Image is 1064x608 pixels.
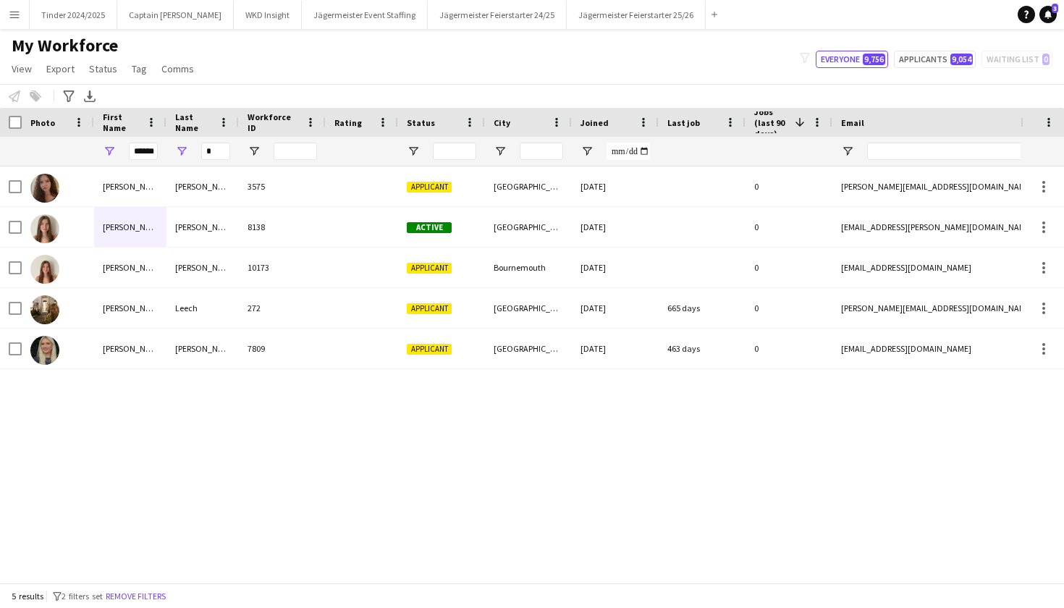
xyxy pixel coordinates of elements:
span: View [12,62,32,75]
div: 0 [746,288,832,328]
div: 0 [746,207,832,247]
button: WKD Insight [234,1,302,29]
span: First Name [103,111,140,133]
a: Export [41,59,80,78]
img: Alicia Liggett-Haddock [30,336,59,365]
div: [GEOGRAPHIC_DATA] [485,207,572,247]
button: Jägermeister Feierstarter 24/25 [428,1,567,29]
button: Jägermeister Feierstarter 25/26 [567,1,706,29]
span: My Workforce [12,35,118,56]
img: Alicia Laverty Baralle [30,255,59,284]
a: Status [83,59,123,78]
div: [GEOGRAPHIC_DATA] [485,288,572,328]
div: [PERSON_NAME] [94,329,166,368]
a: Tag [126,59,153,78]
span: Applicant [407,182,452,193]
button: Jägermeister Event Staffing [302,1,428,29]
button: Open Filter Menu [841,145,854,158]
img: Alicia Chappell [30,174,59,203]
span: Rating [334,117,362,128]
div: Leech [166,288,239,328]
div: [PERSON_NAME] [166,166,239,206]
input: First Name Filter Input [129,143,158,160]
div: Bournemouth [485,248,572,287]
button: Open Filter Menu [248,145,261,158]
div: [DATE] [572,166,659,206]
div: 665 days [659,288,746,328]
div: [PERSON_NAME] [94,166,166,206]
a: View [6,59,38,78]
span: 3 [1052,4,1058,13]
div: 10173 [239,248,326,287]
span: Last job [667,117,700,128]
div: 0 [746,248,832,287]
button: Captain [PERSON_NAME] [117,1,234,29]
div: [PERSON_NAME] [94,207,166,247]
div: [GEOGRAPHIC_DATA] [485,329,572,368]
div: [DATE] [572,288,659,328]
span: Photo [30,117,55,128]
div: 0 [746,329,832,368]
a: 3 [1039,6,1057,23]
span: Tag [132,62,147,75]
span: Workforce ID [248,111,300,133]
div: [PERSON_NAME] [166,207,239,247]
a: Comms [156,59,200,78]
input: Joined Filter Input [607,143,650,160]
button: Remove filters [103,588,169,604]
div: [PERSON_NAME] [94,288,166,328]
div: 7809 [239,329,326,368]
button: Open Filter Menu [175,145,188,158]
div: 8138 [239,207,326,247]
span: 2 filters set [62,591,103,601]
span: Applicant [407,263,452,274]
div: [PERSON_NAME] [94,248,166,287]
span: City [494,117,510,128]
button: Open Filter Menu [103,145,116,158]
img: Alicia Laverty Baralle [30,214,59,243]
span: Export [46,62,75,75]
span: Applicant [407,303,452,314]
div: [GEOGRAPHIC_DATA] [485,166,572,206]
span: Status [89,62,117,75]
span: Applicant [407,344,452,355]
span: Comms [161,62,194,75]
span: 9,054 [950,54,973,65]
button: Open Filter Menu [494,145,507,158]
img: Alicia Leech [30,295,59,324]
span: Last Name [175,111,213,133]
div: 3575 [239,166,326,206]
button: Open Filter Menu [407,145,420,158]
div: [DATE] [572,329,659,368]
span: Active [407,222,452,233]
span: 9,756 [863,54,885,65]
span: Jobs (last 90 days) [754,106,789,139]
span: Joined [580,117,609,128]
button: Open Filter Menu [580,145,594,158]
input: Workforce ID Filter Input [274,143,317,160]
app-action-btn: Advanced filters [60,88,77,105]
div: 0 [746,166,832,206]
div: [DATE] [572,207,659,247]
div: [DATE] [572,248,659,287]
app-action-btn: Export XLSX [81,88,98,105]
input: City Filter Input [520,143,563,160]
span: Email [841,117,864,128]
div: 463 days [659,329,746,368]
button: Tinder 2024/2025 [30,1,117,29]
button: Applicants9,054 [894,51,976,68]
span: Status [407,117,435,128]
button: Everyone9,756 [816,51,888,68]
div: [PERSON_NAME] [166,248,239,287]
div: [PERSON_NAME] [166,329,239,368]
div: 272 [239,288,326,328]
input: Status Filter Input [433,143,476,160]
input: Last Name Filter Input [201,143,230,160]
